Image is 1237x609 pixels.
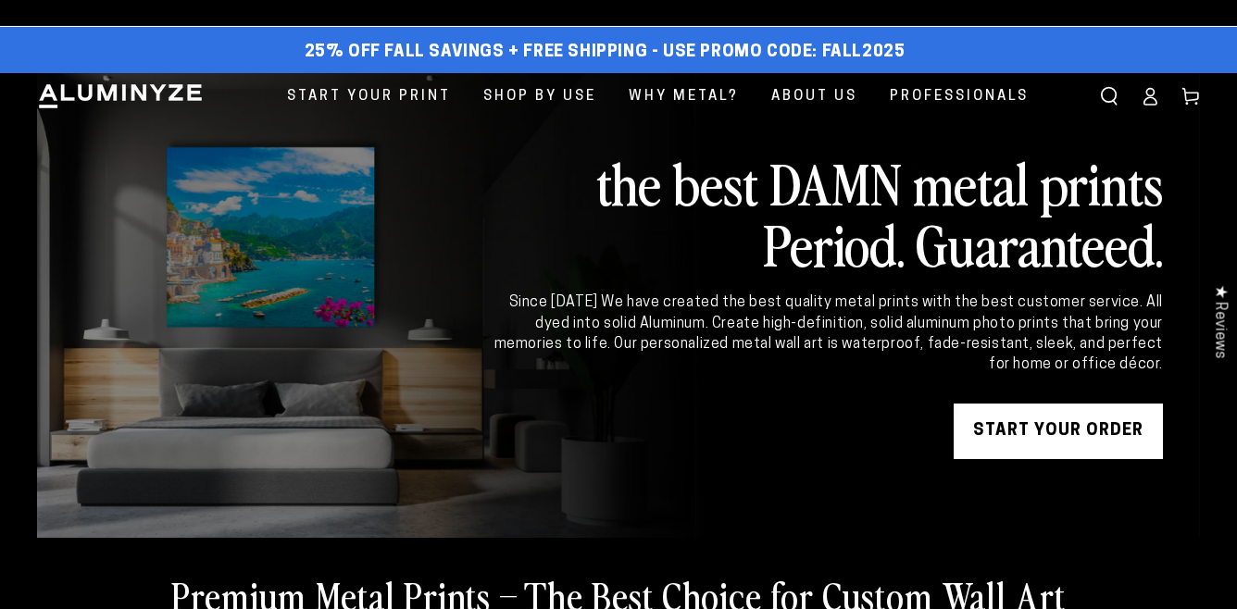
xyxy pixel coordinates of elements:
span: Why Metal? [629,84,739,109]
span: About Us [771,84,857,109]
span: Shop By Use [483,84,596,109]
a: About Us [757,73,871,120]
div: Since [DATE] We have created the best quality metal prints with the best customer service. All dy... [491,292,1163,376]
span: 25% off FALL Savings + Free Shipping - Use Promo Code: FALL2025 [305,43,906,63]
summary: Search our site [1089,76,1130,117]
a: Why Metal? [615,73,753,120]
h2: the best DAMN metal prints Period. Guaranteed. [491,152,1163,274]
span: Start Your Print [287,84,451,109]
a: Professionals [876,73,1043,120]
span: Professionals [890,84,1029,109]
a: Shop By Use [469,73,610,120]
a: START YOUR Order [954,404,1163,459]
a: Start Your Print [273,73,465,120]
div: Click to open Judge.me floating reviews tab [1202,270,1237,373]
img: Aluminyze [37,82,204,110]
